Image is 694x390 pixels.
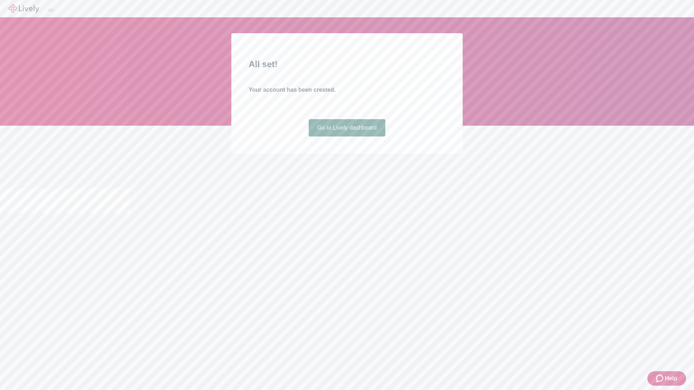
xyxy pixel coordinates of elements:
[249,86,445,94] h4: Your account has been created.
[656,374,665,383] svg: Zendesk support icon
[665,374,677,383] span: Help
[9,4,39,13] img: Lively
[249,58,445,71] h2: All set!
[309,119,386,136] a: Go to Lively dashboard
[48,9,53,11] button: Log out
[647,371,686,386] button: Zendesk support iconHelp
